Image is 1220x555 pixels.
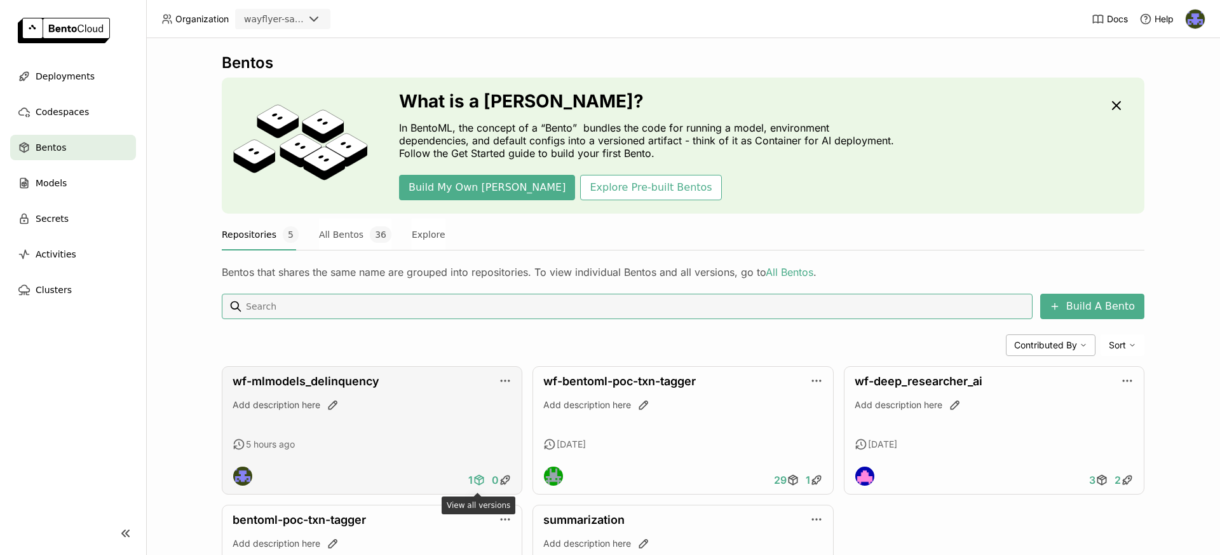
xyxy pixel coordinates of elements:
[465,467,489,493] a: 1
[543,399,822,411] div: Add description here
[806,474,810,486] span: 1
[36,104,89,120] span: Codespaces
[10,170,136,196] a: Models
[10,64,136,89] a: Deployments
[1014,339,1077,351] span: Contributed By
[233,467,252,486] img: Deirdre Bevan
[233,374,379,388] a: wf-mlmodels_delinquency
[283,226,299,243] span: 5
[1186,10,1205,29] img: Deirdre Bevan
[543,374,696,388] a: wf-bentoml-poc-txn-tagger
[10,277,136,303] a: Clusters
[10,135,136,160] a: Bentos
[1111,467,1137,493] a: 2
[580,175,721,200] button: Explore Pre-built Bentos
[10,206,136,231] a: Secrets
[803,467,826,493] a: 1
[412,219,445,250] button: Explore
[468,474,473,486] span: 1
[36,140,66,155] span: Bentos
[1109,339,1126,351] span: Sort
[18,18,110,43] img: logo
[1089,474,1095,486] span: 3
[222,219,299,250] button: Repositories
[222,266,1144,278] div: Bentos that shares the same name are grouped into repositories. To view individual Bentos and all...
[175,13,229,25] span: Organization
[544,467,563,486] img: Sean Hickey
[1086,467,1111,493] a: 3
[442,497,515,514] div: View all versions
[222,53,1144,72] div: Bentos
[36,175,67,191] span: Models
[1107,13,1128,25] span: Docs
[766,266,813,278] a: All Bentos
[233,513,366,526] a: bentoml-poc-txn-tagger
[244,13,304,25] div: wayflyer-sandbox
[1092,13,1128,25] a: Docs
[36,247,76,262] span: Activities
[399,91,901,111] h3: What is a [PERSON_NAME]?
[1139,13,1174,25] div: Help
[774,474,787,486] span: 29
[1040,294,1144,319] button: Build A Bento
[233,537,512,550] div: Add description here
[36,282,72,298] span: Clusters
[557,439,586,450] span: [DATE]
[245,296,1027,317] input: Search
[399,121,901,160] p: In BentoML, the concept of a “Bento” bundles the code for running a model, environment dependenci...
[492,474,499,486] span: 0
[246,439,295,450] span: 5 hours ago
[233,399,512,411] div: Add description here
[543,537,822,550] div: Add description here
[1101,334,1144,356] div: Sort
[1115,474,1121,486] span: 2
[36,69,95,84] span: Deployments
[1155,13,1174,25] span: Help
[489,467,515,493] a: 0
[855,374,982,388] a: wf-deep_researcher_ai
[36,211,69,226] span: Secrets
[232,104,369,188] img: cover onboarding
[10,242,136,267] a: Activities
[855,399,1134,411] div: Add description here
[1006,334,1095,356] div: Contributed By
[543,513,625,526] a: summarization
[10,99,136,125] a: Codespaces
[855,467,874,486] img: 63pwk4lefgcx3ao2evrg2girush3
[370,226,391,243] span: 36
[399,175,575,200] button: Build My Own [PERSON_NAME]
[868,439,897,450] span: [DATE]
[319,219,391,250] button: All Bentos
[305,13,306,26] input: Selected wayflyer-sandbox.
[771,467,803,493] a: 29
